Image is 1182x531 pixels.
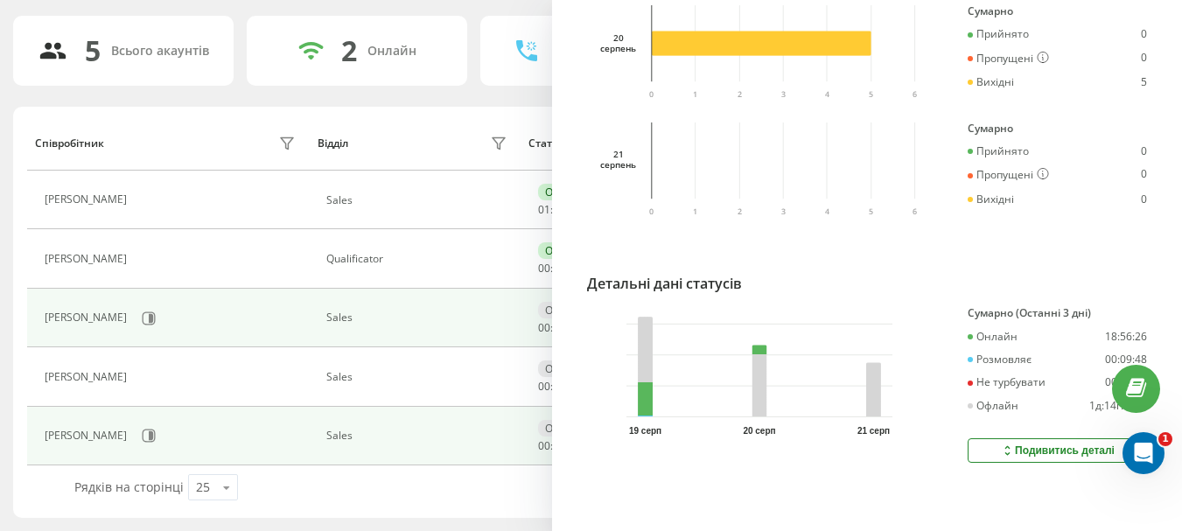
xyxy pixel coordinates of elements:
div: Пропущені [968,168,1049,182]
div: Онлайн [367,44,416,59]
div: Онлайн [538,242,593,259]
text: 6 [913,206,918,217]
text: 0 [649,206,654,217]
div: Не турбувати [968,376,1046,388]
div: Прийнято [968,28,1029,40]
span: 00 [538,261,550,276]
div: 0 [1141,52,1147,66]
div: Sales [326,194,511,206]
span: 1 [1158,432,1172,446]
text: 20 серп [743,426,775,436]
div: [PERSON_NAME] [45,311,131,324]
div: : : [538,204,580,216]
text: 4 [825,206,829,217]
text: 2 [738,88,742,100]
div: Офлайн [538,420,594,437]
div: 0 [1141,145,1147,157]
div: Вихідні [968,76,1014,88]
div: Офлайн [538,302,594,318]
div: : : [538,262,580,275]
div: 1д:14г:44хв [1089,400,1147,412]
div: серпень [600,159,636,170]
div: 25 [196,479,210,496]
text: 0 [649,88,654,100]
span: 00 [538,438,550,453]
div: 18:56:26 [1105,331,1147,343]
div: 2 [341,34,357,67]
div: 00:00:00 [1105,376,1147,388]
div: Sales [326,311,511,324]
div: 5 [85,34,101,67]
text: 5 [870,206,874,217]
text: 19 серп [629,426,661,436]
div: Онлайн [538,184,593,200]
div: Онлайн [968,331,1018,343]
div: : : [538,381,580,393]
div: Подивитись деталі [1000,444,1115,458]
text: 4 [825,88,829,100]
div: [PERSON_NAME] [45,371,131,383]
text: 1 [693,206,697,217]
div: Офлайн [538,360,594,377]
div: Сумарно (Останні 3 дні) [968,307,1147,319]
div: 0 [1141,193,1147,206]
text: 5 [870,88,874,100]
div: : : [538,440,580,452]
div: Сумарно [968,122,1147,135]
div: Вихідні [968,193,1014,206]
div: серпень [600,43,636,53]
text: 3 [781,206,786,217]
div: Співробітник [35,137,104,150]
div: 0 [1141,168,1147,182]
div: 21 [600,149,636,159]
span: 00 [538,320,550,335]
div: Детальні дані статусів [587,273,742,294]
text: 2 [738,206,742,217]
text: 3 [781,88,786,100]
span: 01 [538,202,550,217]
div: Qualificator [326,253,511,265]
div: : : [538,322,580,334]
text: 6 [913,88,918,100]
div: 00:09:48 [1105,353,1147,366]
div: Розмовляє [968,353,1032,366]
div: [PERSON_NAME] [45,253,131,265]
iframe: Intercom live chat [1123,432,1165,474]
button: Подивитись деталі [968,438,1147,463]
div: Прийнято [968,145,1029,157]
div: [PERSON_NAME] [45,193,131,206]
div: 20 [600,32,636,43]
div: Пропущені [968,52,1049,66]
div: [PERSON_NAME] [45,430,131,442]
div: Всього акаунтів [111,44,209,59]
div: Статус [528,137,563,150]
div: Відділ [318,137,348,150]
div: Sales [326,371,511,383]
text: 1 [693,88,697,100]
div: 5 [1141,76,1147,88]
div: Сумарно [968,5,1147,17]
span: 00 [538,379,550,394]
div: 0 [1141,28,1147,40]
text: 21 серп [857,426,890,436]
span: Рядків на сторінці [74,479,184,495]
div: Sales [326,430,511,442]
div: Офлайн [968,400,1018,412]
